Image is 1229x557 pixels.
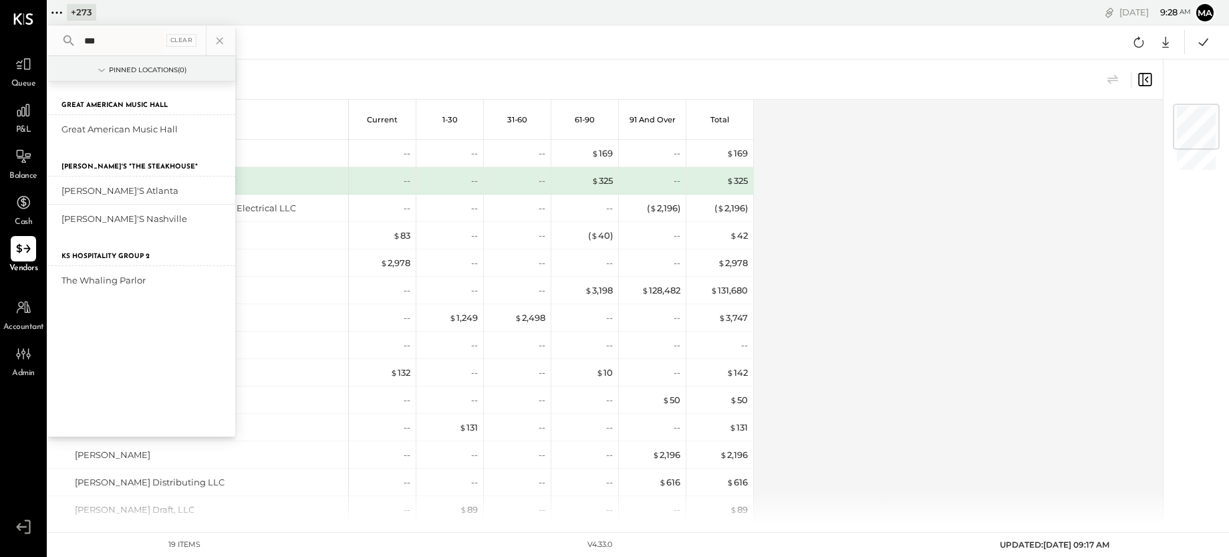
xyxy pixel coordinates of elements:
div: 42 [730,229,748,242]
span: Vendors [9,263,38,275]
span: Admin [12,368,35,380]
div: -- [404,421,410,434]
div: -- [539,504,545,516]
div: -- [674,147,680,160]
span: $ [393,230,400,241]
span: $ [591,230,598,241]
div: -- [404,284,410,297]
span: $ [642,285,649,296]
div: + 273 [67,4,96,21]
span: $ [726,175,734,186]
div: 1,249 [449,312,478,324]
div: -- [606,504,613,516]
div: 142 [726,366,748,379]
div: 3,747 [718,312,748,324]
button: Ma [1194,2,1216,23]
div: Great American Music Hall [61,123,229,136]
div: 50 [730,394,748,407]
div: -- [539,366,545,379]
div: 19 items [168,540,200,550]
span: Accountant [3,322,44,334]
a: Queue [1,51,46,90]
div: 83 [393,229,410,242]
div: 325 [726,175,748,187]
span: $ [591,175,599,186]
div: -- [674,504,680,516]
div: -- [539,175,545,187]
div: -- [471,257,478,269]
p: Total [710,115,729,124]
div: -- [674,339,680,352]
span: $ [726,148,734,158]
div: -- [471,175,478,187]
div: 616 [726,476,748,489]
span: $ [390,367,398,378]
p: 1-30 [442,115,458,124]
div: -- [606,449,613,461]
span: $ [720,449,727,460]
div: -- [471,449,478,461]
div: -- [404,394,410,407]
label: [PERSON_NAME]'s "The Steakhouse" [61,162,198,172]
span: $ [726,367,734,378]
div: -- [471,229,478,242]
div: 50 [662,394,680,407]
div: 10 [596,366,613,379]
div: -- [404,339,410,352]
div: ( 2,196 ) [714,202,748,215]
div: -- [471,394,478,407]
div: -- [606,339,613,352]
span: $ [718,257,725,268]
div: 2,196 [720,449,748,461]
div: -- [674,257,680,269]
div: -- [606,394,613,407]
div: [PERSON_NAME] Draft, LLC [75,504,194,516]
a: Vendors [1,236,46,275]
a: P&L [1,98,46,136]
div: -- [404,504,410,516]
div: ( 40 ) [588,229,613,242]
div: -- [674,421,680,434]
div: -- [539,284,545,297]
span: $ [710,285,718,296]
span: $ [729,422,736,433]
div: [DATE] [1119,6,1191,19]
div: 2,978 [380,257,410,269]
div: -- [404,175,410,187]
div: -- [404,312,410,324]
div: 616 [659,476,680,489]
a: Balance [1,144,46,183]
a: Cash [1,190,46,229]
span: $ [730,230,737,241]
div: -- [539,202,545,215]
span: Cash [15,217,32,229]
div: 128,482 [642,284,680,297]
div: 131 [459,421,478,434]
div: 2,196 [652,449,680,461]
p: 61-90 [575,115,595,124]
div: Clear [166,34,197,47]
div: -- [404,476,410,489]
div: 89 [730,504,748,516]
span: $ [650,203,657,213]
div: 325 [591,175,613,187]
p: Current [367,115,398,124]
div: -- [606,476,613,489]
div: [PERSON_NAME] Distributing LLC [75,476,225,489]
div: -- [404,147,410,160]
div: -- [471,476,478,489]
div: -- [539,421,545,434]
span: $ [585,285,592,296]
div: 2,978 [718,257,748,269]
p: 31-60 [507,115,527,124]
div: -- [606,421,613,434]
div: -- [471,147,478,160]
span: $ [662,395,670,405]
div: -- [471,284,478,297]
span: $ [459,422,466,433]
div: 169 [726,147,748,160]
div: v 4.33.0 [587,540,612,550]
div: copy link [1103,5,1116,19]
div: 2,498 [515,312,545,324]
div: 131 [729,421,748,434]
